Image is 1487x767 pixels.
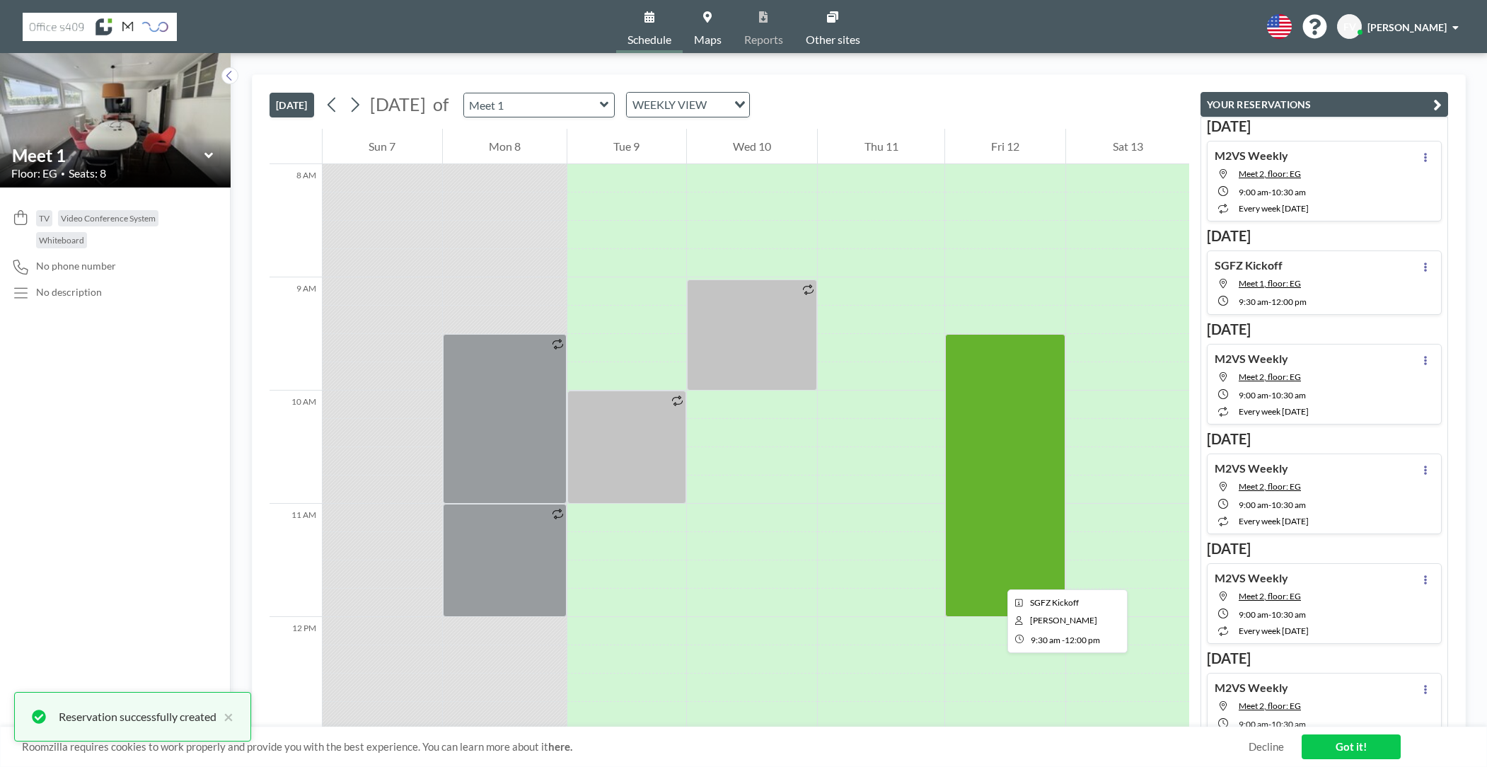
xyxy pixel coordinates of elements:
[1268,296,1271,307] span: -
[1367,21,1447,33] span: [PERSON_NAME]
[1215,149,1288,163] h4: M2VS Weekly
[61,213,156,224] span: Video Conference System
[1271,719,1306,729] span: 10:30 AM
[1268,390,1271,400] span: -
[1239,296,1268,307] span: 9:30 AM
[1215,571,1288,585] h4: M2VS Weekly
[1207,540,1442,558] h3: [DATE]
[433,93,449,115] span: of
[627,34,671,45] span: Schedule
[1207,227,1442,245] h3: [DATE]
[216,708,233,725] button: close
[1271,390,1306,400] span: 10:30 AM
[1271,609,1306,620] span: 10:30 AM
[1239,609,1268,620] span: 9:00 AM
[818,129,944,164] div: Thu 11
[1066,129,1189,164] div: Sat 13
[443,129,567,164] div: Mon 8
[630,96,710,114] span: WEEKLY VIEW
[1239,500,1268,510] span: 9:00 AM
[1239,719,1268,729] span: 9:00 AM
[270,277,322,391] div: 9 AM
[69,166,106,180] span: Seats: 8
[1268,719,1271,729] span: -
[1200,92,1448,117] button: YOUR RESERVATIONS
[1239,625,1309,636] span: every week [DATE]
[806,34,860,45] span: Other sites
[1030,597,1079,608] span: SGFZ Kickoff
[1215,681,1288,695] h4: M2VS Weekly
[1271,500,1306,510] span: 10:30 AM
[39,213,50,224] span: TV
[548,740,572,753] a: here.
[1271,187,1306,197] span: 10:30 AM
[1239,591,1301,601] span: Meet 2, floor: EG
[1062,635,1065,645] span: -
[687,129,818,164] div: Wed 10
[1215,461,1288,475] h4: M2VS Weekly
[59,708,216,725] div: Reservation successfully created
[1343,21,1356,33] span: FV
[567,129,686,164] div: Tue 9
[270,504,322,617] div: 11 AM
[744,34,783,45] span: Reports
[370,93,426,115] span: [DATE]
[1239,278,1301,289] span: Meet 1, floor: EG
[22,740,1249,754] span: Roomzilla requires cookies to work properly and provide you with the best experience. You can lea...
[1215,352,1288,366] h4: M2VS Weekly
[1239,168,1301,179] span: Meet 2, floor: EG
[36,286,102,299] div: No description
[694,34,722,45] span: Maps
[1271,296,1307,307] span: 12:00 PM
[1207,650,1442,667] h3: [DATE]
[1207,321,1442,338] h3: [DATE]
[1268,500,1271,510] span: -
[39,235,84,246] span: Whiteboard
[1239,390,1268,400] span: 9:00 AM
[1249,740,1284,754] a: Decline
[1268,609,1271,620] span: -
[1031,635,1060,645] span: 9:30 AM
[1239,406,1309,417] span: every week [DATE]
[1207,430,1442,448] h3: [DATE]
[36,260,116,272] span: No phone number
[464,93,600,117] input: Meet 1
[1239,203,1309,214] span: every week [DATE]
[1239,516,1309,526] span: every week [DATE]
[1030,615,1097,625] span: Fabian Volkart
[627,93,749,117] div: Search for option
[270,93,314,117] button: [DATE]
[1239,700,1301,711] span: Meet 2, floor: EG
[11,166,57,180] span: Floor: EG
[1065,635,1100,645] span: 12:00 PM
[1215,258,1283,272] h4: SGFZ Kickoff
[323,129,442,164] div: Sun 7
[1302,734,1401,759] a: Got it!
[945,129,1066,164] div: Fri 12
[12,145,204,166] input: Meet 1
[270,391,322,504] div: 10 AM
[23,13,177,41] img: organization-logo
[1239,481,1301,492] span: Meet 2, floor: EG
[1239,371,1301,382] span: Meet 2, floor: EG
[711,96,726,114] input: Search for option
[61,169,65,178] span: •
[270,164,322,277] div: 8 AM
[1207,117,1442,135] h3: [DATE]
[270,617,322,730] div: 12 PM
[1268,187,1271,197] span: -
[1239,187,1268,197] span: 9:00 AM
